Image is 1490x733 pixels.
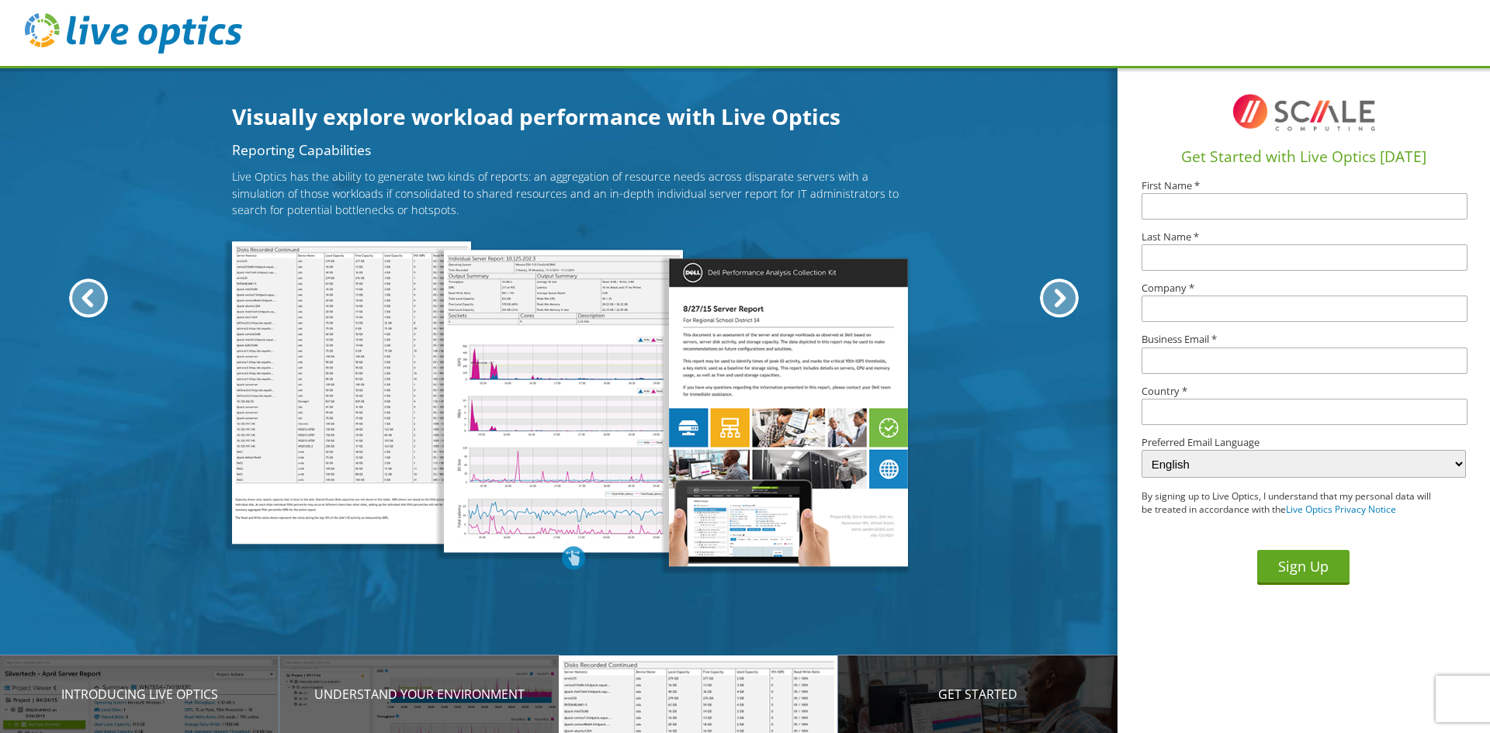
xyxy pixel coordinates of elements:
h1: Visually explore workload performance with Live Optics [232,101,915,133]
label: Business Email * [1142,334,1466,344]
p: Get Started [838,685,1117,704]
p: Understand your environment [279,685,559,704]
a: Live Optics Privacy Notice [1286,503,1396,516]
label: Last Name * [1142,232,1466,242]
img: ViewHeaderThree [444,250,683,552]
img: ViewHeaderThree [232,241,471,544]
p: Live Optics has the ability to generate two kinds of reports: an aggregation of resource needs ac... [232,168,915,219]
label: Preferred Email Language [1142,437,1466,448]
label: Company * [1142,283,1466,293]
button: Sign Up [1257,550,1350,585]
label: Country * [1142,386,1466,396]
img: live_optics_svg.svg [25,13,242,54]
h2: Reporting Capabilities [232,143,915,157]
img: I8TqFF2VWMAAAAASUVORK5CYII= [1226,81,1381,143]
label: First Name * [1142,181,1466,191]
h1: Get Started with Live Optics [DATE] [1124,146,1484,168]
p: By signing up to Live Optics, I understand that my personal data will be treated in accordance wi... [1142,490,1433,517]
img: ViewHeaderThree [669,258,908,567]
